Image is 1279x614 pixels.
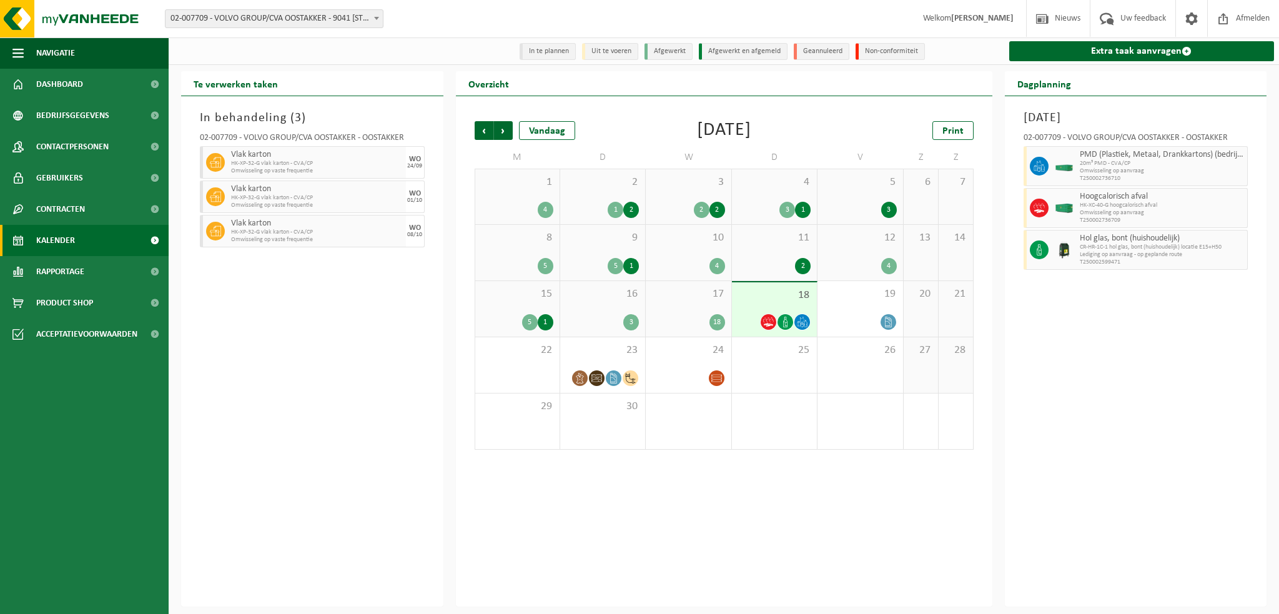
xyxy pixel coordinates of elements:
span: 9 [566,231,639,245]
span: T250002736709 [1080,217,1245,224]
td: W [646,146,731,169]
span: 4 [738,176,811,189]
span: 3 [652,176,724,189]
h3: [DATE] [1024,109,1248,127]
span: Lediging op aanvraag - op geplande route [1080,251,1245,259]
td: V [817,146,903,169]
span: 20m³ PMD - CVA/CP [1080,160,1245,167]
span: Hol glas, bont (huishoudelijk) [1080,234,1245,244]
div: 2 [623,202,639,218]
span: 26 [824,344,896,357]
div: WO [409,190,421,197]
span: 6 [910,176,932,189]
span: 7 [945,176,967,189]
span: 1 [481,176,553,189]
td: D [732,146,817,169]
span: Navigatie [36,37,75,69]
span: 14 [945,231,967,245]
div: 02-007709 - VOLVO GROUP/CVA OOSTAKKER - OOSTAKKER [1024,134,1248,146]
span: 20 [910,287,932,301]
span: Bedrijfsgegevens [36,100,109,131]
span: 16 [566,287,639,301]
span: Rapportage [36,256,84,287]
span: Omwisseling op vaste frequentie [231,236,403,244]
li: Afgewerkt [644,43,693,60]
span: Vlak karton [231,150,403,160]
span: Contactpersonen [36,131,109,162]
span: T250002736710 [1080,175,1245,182]
span: HK-XP-32-G vlak karton - CVA/CP [231,229,403,236]
span: 30 [566,400,639,413]
li: Afgewerkt en afgemeld [699,43,788,60]
div: 3 [779,202,795,218]
div: 1 [795,202,811,218]
div: 02-007709 - VOLVO GROUP/CVA OOSTAKKER - OOSTAKKER [200,134,425,146]
div: WO [409,224,421,232]
span: Omwisseling op aanvraag [1080,209,1245,217]
div: 24/09 [407,163,422,169]
div: 3 [623,314,639,330]
li: Non-conformiteit [856,43,925,60]
span: Product Shop [36,287,93,319]
a: Extra taak aanvragen [1009,41,1275,61]
span: 12 [824,231,896,245]
span: 18 [738,289,811,302]
span: PMD (Plastiek, Metaal, Drankkartons) (bedrijven) [1080,150,1245,160]
span: 27 [910,344,932,357]
span: HK-XP-32-G vlak karton - CVA/CP [231,194,403,202]
span: 2 [566,176,639,189]
span: 22 [481,344,553,357]
span: 28 [945,344,967,357]
td: Z [939,146,974,169]
span: CR-HR-1C-1 hol glas, bont (huishoudelijk) locatie E15+H50 [1080,244,1245,251]
div: 01/10 [407,197,422,204]
div: 3 [881,202,897,218]
div: 4 [881,258,897,274]
td: M [475,146,560,169]
span: 21 [945,287,967,301]
li: In te plannen [520,43,576,60]
span: 8 [481,231,553,245]
div: 4 [709,258,725,274]
div: Vandaag [519,121,575,140]
span: T250002599471 [1080,259,1245,266]
span: 11 [738,231,811,245]
div: 2 [795,258,811,274]
div: 5 [538,258,553,274]
td: D [560,146,646,169]
span: 19 [824,287,896,301]
span: 15 [481,287,553,301]
div: 1 [608,202,623,218]
img: HK-XC-40-GN-00 [1055,204,1074,213]
div: WO [409,156,421,163]
span: 13 [910,231,932,245]
div: 1 [538,314,553,330]
div: 2 [694,202,709,218]
span: 25 [738,344,811,357]
div: 1 [623,258,639,274]
div: 2 [709,202,725,218]
span: Print [942,126,964,136]
div: 4 [538,202,553,218]
li: Geannuleerd [794,43,849,60]
strong: [PERSON_NAME] [951,14,1014,23]
h2: Dagplanning [1005,71,1084,96]
span: Omwisseling op vaste frequentie [231,167,403,175]
a: Print [932,121,974,140]
span: 02-007709 - VOLVO GROUP/CVA OOSTAKKER - 9041 OOSTAKKER, SMALLEHEERWEG 31 [165,10,383,27]
span: HK-XP-32-G vlak karton - CVA/CP [231,160,403,167]
span: 02-007709 - VOLVO GROUP/CVA OOSTAKKER - 9041 OOSTAKKER, SMALLEHEERWEG 31 [165,9,383,28]
span: Acceptatievoorwaarden [36,319,137,350]
span: Vlak karton [231,219,403,229]
span: Vorige [475,121,493,140]
span: Omwisseling op aanvraag [1080,167,1245,175]
img: HK-XC-20-GN-00 [1055,162,1074,171]
span: 3 [295,112,302,124]
span: Gebruikers [36,162,83,194]
span: Volgende [494,121,513,140]
td: Z [904,146,939,169]
h2: Overzicht [456,71,521,96]
img: CR-HR-1C-1000-PES-01 [1055,240,1074,259]
div: [DATE] [697,121,751,140]
span: Hoogcalorisch afval [1080,192,1245,202]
